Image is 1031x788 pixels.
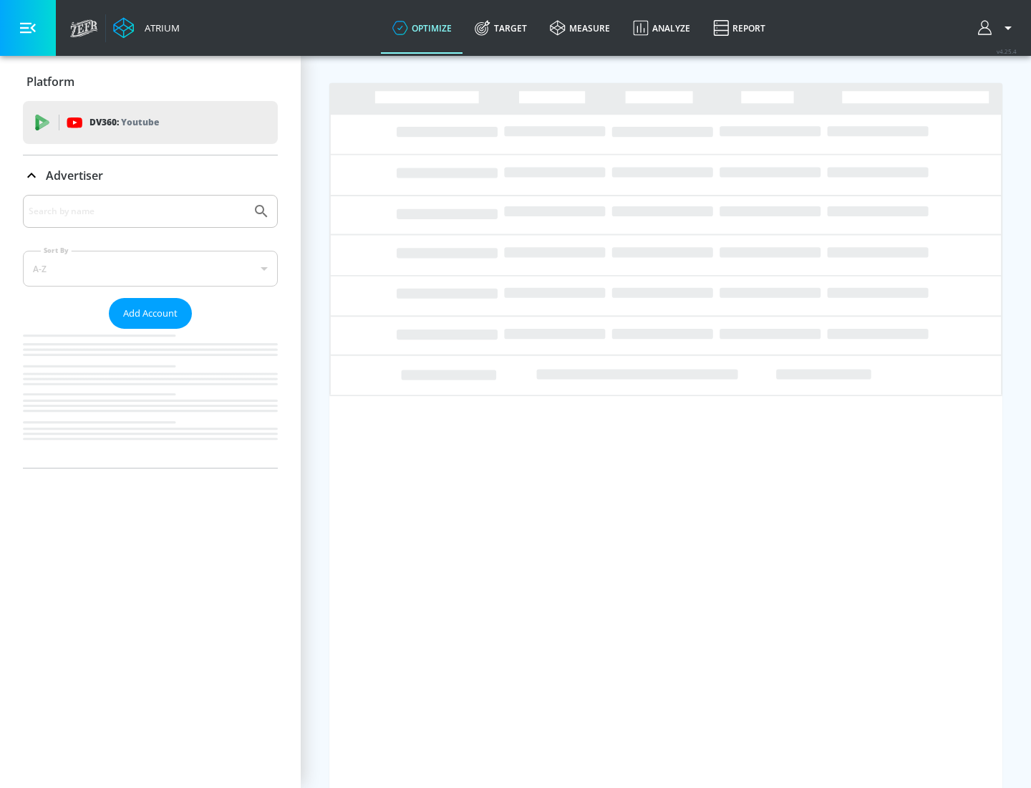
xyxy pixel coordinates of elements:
label: Sort By [41,246,72,255]
div: A-Z [23,251,278,287]
div: Advertiser [23,155,278,196]
a: optimize [381,2,463,54]
button: Add Account [109,298,192,329]
a: Analyze [621,2,702,54]
div: Atrium [139,21,180,34]
a: measure [538,2,621,54]
p: DV360: [89,115,159,130]
span: v 4.25.4 [997,47,1017,55]
p: Youtube [121,115,159,130]
div: Platform [23,62,278,102]
input: Search by name [29,202,246,221]
div: Advertiser [23,195,278,468]
nav: list of Advertiser [23,329,278,468]
span: Add Account [123,305,178,322]
a: Report [702,2,777,54]
div: DV360: Youtube [23,101,278,144]
a: Target [463,2,538,54]
p: Advertiser [46,168,103,183]
a: Atrium [113,17,180,39]
p: Platform [26,74,74,90]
